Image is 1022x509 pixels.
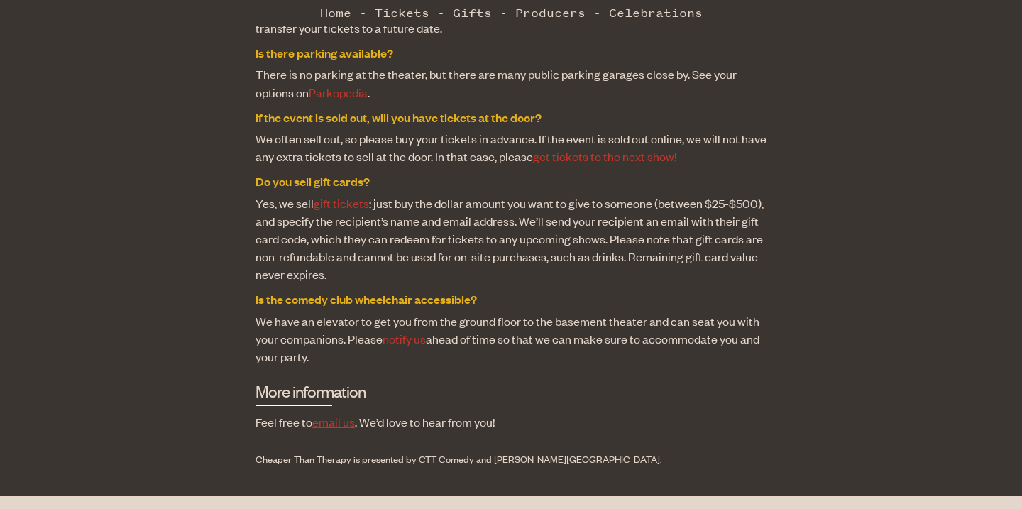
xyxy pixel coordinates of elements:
a: Parkopedia [309,84,368,100]
dt: Is there parking available? [255,44,766,62]
dt: If the event is sold out, will you have tickets at the door? [255,109,766,126]
h3: More information [255,380,332,406]
dd: We have an elevator to get you from the ground floor to the basement theater and can seat you wit... [255,312,766,366]
small: Cheaper Than Therapy is presented by CTT Comedy and [PERSON_NAME][GEOGRAPHIC_DATA]. [255,452,662,466]
dd: There is no parking at the theater, but there are many public parking garages close by. See your ... [255,65,766,101]
dt: Do you sell gift cards? [255,173,766,190]
dd: Yes, we sell : just buy the dollar amount you want to give to someone (between $25-$500), and spe... [255,195,766,284]
dt: Is the comedy club wheelchair accessible? [255,290,766,308]
a: notify us [383,331,426,346]
p: Feel free to . We’d love to hear from you! [255,413,766,431]
a: gift tickets [314,195,369,211]
a: email us [312,414,355,429]
a: get tickets to the next show! [533,148,676,164]
dd: We often sell out, so please buy your tickets in advance. If the event is sold out online, we wil... [255,130,766,165]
